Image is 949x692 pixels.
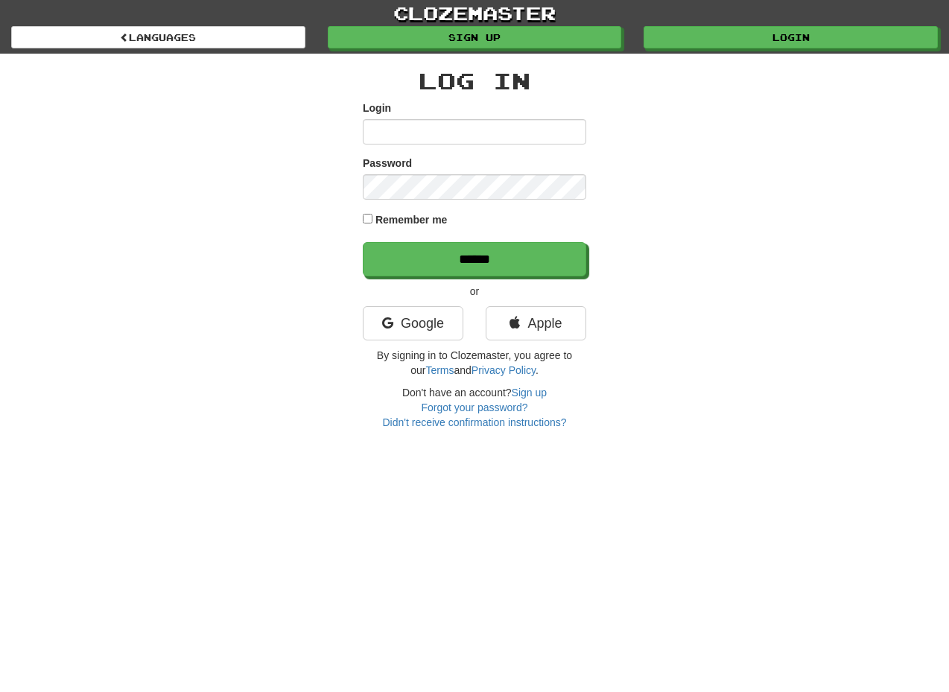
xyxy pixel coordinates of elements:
[472,364,536,376] a: Privacy Policy
[425,364,454,376] a: Terms
[363,348,586,378] p: By signing in to Clozemaster, you agree to our and .
[363,101,391,115] label: Login
[11,26,305,48] a: Languages
[421,401,527,413] a: Forgot your password?
[375,212,448,227] label: Remember me
[644,26,938,48] a: Login
[382,416,566,428] a: Didn't receive confirmation instructions?
[512,387,547,399] a: Sign up
[363,385,586,430] div: Don't have an account?
[363,306,463,340] a: Google
[363,284,586,299] p: or
[486,306,586,340] a: Apple
[363,156,412,171] label: Password
[328,26,622,48] a: Sign up
[363,69,586,93] h2: Log In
